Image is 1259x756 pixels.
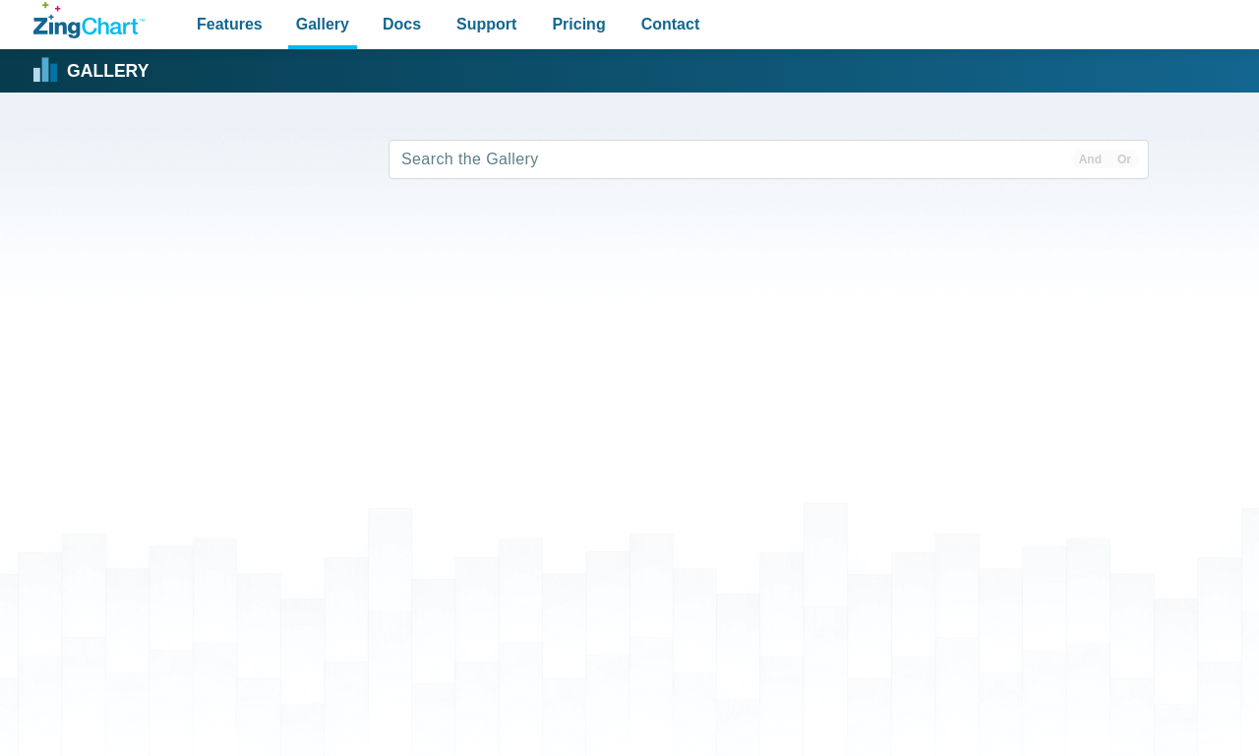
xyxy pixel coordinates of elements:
[67,63,149,81] strong: Gallery
[33,2,145,38] a: ZingChart Logo. Click to return to the homepage
[296,11,349,37] span: Gallery
[1109,151,1139,168] span: Or
[389,140,1149,179] input: Search the Gallery
[552,11,605,37] span: Pricing
[33,56,149,86] a: Gallery
[456,11,516,37] span: Support
[197,11,263,37] span: Features
[641,11,700,37] span: Contact
[383,11,421,37] span: Docs
[1071,151,1109,168] span: And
